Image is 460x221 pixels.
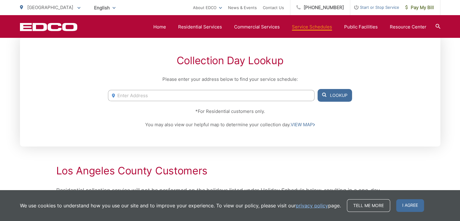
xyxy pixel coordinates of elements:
[318,89,352,102] button: Lookup
[296,202,328,209] a: privacy policy
[20,23,77,31] a: EDCD logo. Return to the homepage.
[108,90,314,101] input: Enter Address
[108,54,352,67] h2: Collection Day Lookup
[390,23,426,31] a: Resource Center
[20,202,341,209] p: We use cookies to understand how you use our site and to improve your experience. To view our pol...
[263,4,284,11] a: Contact Us
[108,108,352,115] p: *For Residential customers only.
[193,4,222,11] a: About EDCO
[344,23,378,31] a: Public Facilities
[56,186,404,204] p: Residential collection service will not be performed on the holidays listed under Holiday Schedul...
[108,121,352,128] p: You may also view our helpful map to determine your collection day.
[56,165,404,177] h2: Los Angeles County Customers
[405,4,434,11] span: Pay My Bill
[291,121,315,128] a: VIEW MAP
[153,23,166,31] a: Home
[178,23,222,31] a: Residential Services
[228,4,257,11] a: News & Events
[27,5,73,10] span: [GEOGRAPHIC_DATA]
[234,23,280,31] a: Commercial Services
[108,76,352,83] p: Please enter your address below to find your service schedule:
[347,199,390,212] a: Tell me more
[90,2,120,13] span: English
[292,23,332,31] a: Service Schedules
[396,199,424,212] span: I agree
